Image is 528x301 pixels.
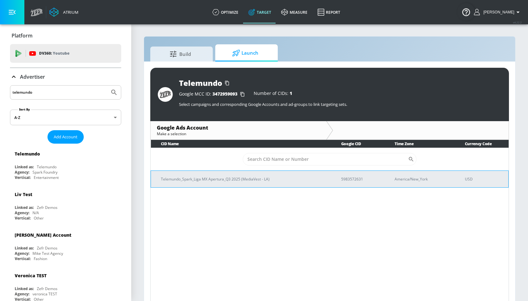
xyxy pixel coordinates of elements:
input: Search CID Name or Number [243,153,408,165]
a: measure [276,1,312,23]
div: [PERSON_NAME] Account [15,232,71,238]
button: [PERSON_NAME] [474,8,522,16]
div: Veronica TEST [15,273,47,279]
a: Atrium [49,7,78,17]
p: USD [465,176,503,182]
p: Platform [12,32,32,39]
div: Google MCC ID: [179,91,247,97]
div: Agency: [15,251,29,256]
div: veronica TEST [32,291,57,297]
div: Google Ads AccountMake a selection [151,121,326,140]
span: 1 [290,90,292,96]
div: DV360: Youtube [10,44,121,63]
div: Make a selection [157,131,320,136]
div: Platform [10,27,121,44]
span: 3472959093 [212,91,237,97]
th: Google CID [331,140,385,148]
button: Submit Search [107,86,121,99]
div: Telemundo [179,78,222,88]
div: Zefr Demos [37,286,57,291]
div: TelemundoLinked as:TelemundoAgency:Spark FoundryVertical:Entertainment [10,146,121,182]
div: Mike Test Agency [32,251,63,256]
div: Number of CIDs: [254,91,292,97]
div: [PERSON_NAME] AccountLinked as:Zefr DemosAgency:Mike Test AgencyVertical:Fashion [10,227,121,263]
div: Zefr Demos [37,245,57,251]
th: Currency Code [455,140,509,148]
p: Telemundo_Spark_Liga MX Apertura_Q3 2025 (MediaVest - LA) [161,176,326,182]
div: Advertiser [10,68,121,86]
p: DV360: [39,50,69,57]
div: Agency: [15,210,29,215]
p: Advertiser [20,73,45,80]
div: A-Z [10,110,121,125]
div: Search CID Name or Number [243,153,417,165]
div: Liv TestLinked as:Zefr DemosAgency:N/AVertical:Other [10,187,121,222]
span: Launch [222,46,269,61]
div: Vertical: [15,175,31,180]
div: N/A [32,210,39,215]
a: optimize [207,1,243,23]
span: Add Account [54,133,77,141]
div: Liv Test [15,191,32,197]
div: Telemundo [15,151,40,157]
button: Open Resource Center [457,3,475,21]
div: Vertical: [15,215,31,221]
div: Google Ads Account [157,124,320,131]
a: Report [312,1,345,23]
div: Spark Foundry [32,170,57,175]
button: Add Account [47,130,84,144]
div: Linked as: [15,205,34,210]
span: login as: guillermo.cabrera@zefr.com [481,10,514,14]
div: Entertainment [34,175,59,180]
label: Sort By [18,107,31,111]
div: Atrium [61,9,78,15]
p: Youtube [53,50,69,57]
div: Agency: [15,170,29,175]
th: CID Name [151,140,331,148]
div: Other [34,215,44,221]
div: Linked as: [15,286,34,291]
div: Vertical: [15,256,31,261]
div: Linked as: [15,164,34,170]
a: Target [243,1,276,23]
span: v 4.22.2 [513,21,522,24]
div: Telemundo [37,164,57,170]
div: Linked as: [15,245,34,251]
p: Select campaigns and corresponding Google Accounts and ad-groups to link targeting sets. [179,101,501,107]
input: Search by name [12,88,107,96]
p: 5983572631 [341,176,380,182]
span: Build [157,47,204,62]
div: Agency: [15,291,29,297]
p: America/New_York [395,176,450,182]
th: Time Zone [385,140,455,148]
div: Fashion [34,256,47,261]
div: Zefr Demos [37,205,57,210]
